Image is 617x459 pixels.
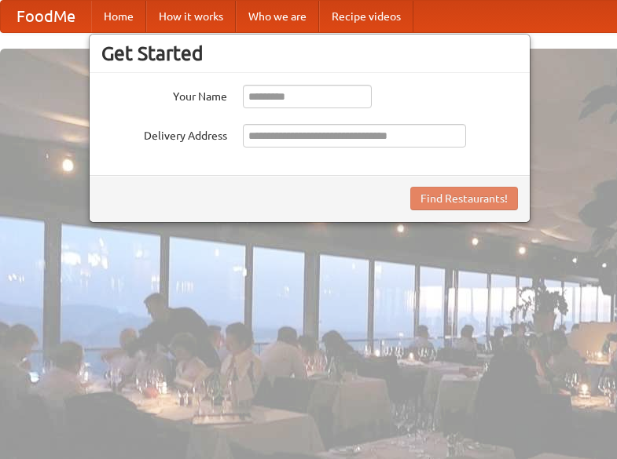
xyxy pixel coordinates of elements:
[101,42,518,65] h3: Get Started
[236,1,319,32] a: Who we are
[91,1,146,32] a: Home
[410,187,518,210] button: Find Restaurants!
[101,85,227,104] label: Your Name
[101,124,227,144] label: Delivery Address
[146,1,236,32] a: How it works
[1,1,91,32] a: FoodMe
[319,1,413,32] a: Recipe videos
